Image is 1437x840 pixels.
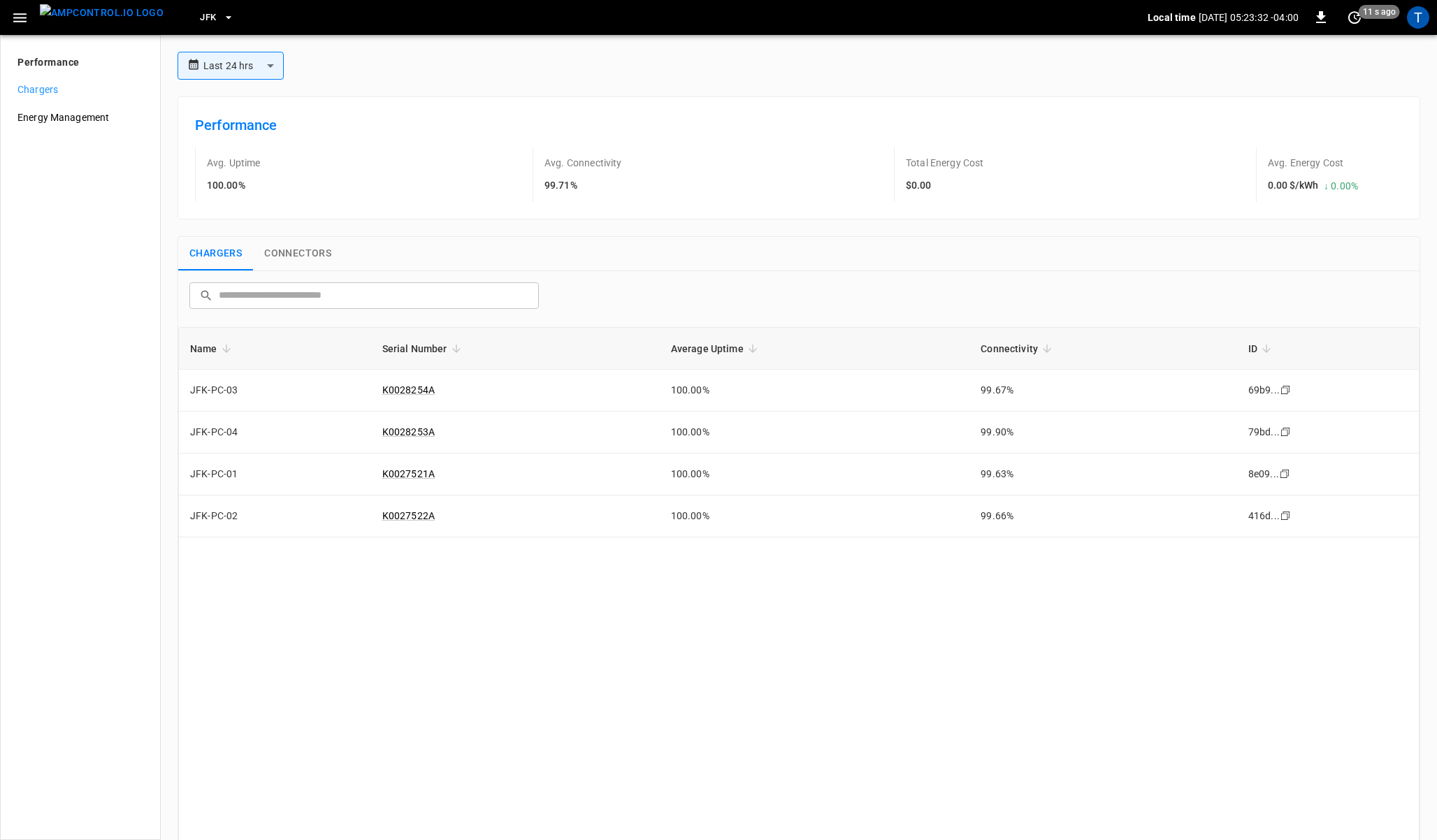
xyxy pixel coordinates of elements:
[207,156,261,170] p: Avg. Uptime
[1248,425,1280,439] div: 79bd...
[17,55,80,70] p: Performance
[1407,6,1429,29] div: profile-icon
[40,4,164,22] img: ampcontrol.io logo
[190,340,236,357] span: Name
[1278,466,1292,481] div: copy
[544,178,622,194] h6: 99.71%
[660,454,970,495] td: 100.00%
[969,370,1237,412] td: 99.67%
[660,370,970,412] td: 100.00%
[1248,383,1280,397] div: 69b9...
[660,495,970,537] td: 100.00%
[1148,10,1196,24] p: Local time
[1279,424,1293,440] div: copy
[382,510,435,521] a: K0027522A
[1343,6,1366,29] button: set refresh interval
[1279,508,1293,523] div: copy
[671,340,762,357] span: Average Uptime
[1318,173,1358,193] div: Compared to last period
[1268,156,1343,170] p: Avg. Energy Cost
[203,52,284,79] div: Last 24 hrs
[179,370,371,412] td: JFK-PC-03
[6,75,154,103] div: Chargers
[1324,180,1358,191] span: ↓ 0.00 %
[17,82,143,97] span: Chargers
[1279,382,1293,398] div: copy
[6,103,154,131] div: Energy Management
[906,178,984,194] h6: $0.00
[200,10,216,26] span: JFK
[382,468,435,479] a: K0027521A
[195,114,1403,136] h6: Performance
[382,426,435,437] a: K0028253A
[969,495,1237,537] td: 99.66%
[1359,5,1400,19] span: 11 s ago
[194,4,240,31] button: JFK
[207,178,261,194] h6: 100.00%
[906,156,984,170] p: Total Energy Cost
[1199,10,1299,24] p: [DATE] 05:23:32 -04:00
[17,110,143,125] span: Energy Management
[1248,509,1280,523] div: 416d...
[179,412,371,454] td: JFK-PC-04
[981,340,1056,357] span: Connectivity
[544,156,622,170] p: Avg. Connectivity
[969,454,1237,495] td: 99.63%
[969,412,1237,454] td: 99.90%
[179,454,371,495] td: JFK-PC-01
[1248,340,1276,357] span: ID
[382,384,435,396] a: K0028254A
[660,412,970,454] td: 100.00%
[178,237,253,270] button: Chargers
[179,495,371,537] td: JFK-PC-02
[382,340,465,357] span: Serial Number
[1268,178,1318,194] h6: 0.00 $ /kWh
[1248,467,1279,481] div: 8e09...
[253,237,342,270] button: Connectors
